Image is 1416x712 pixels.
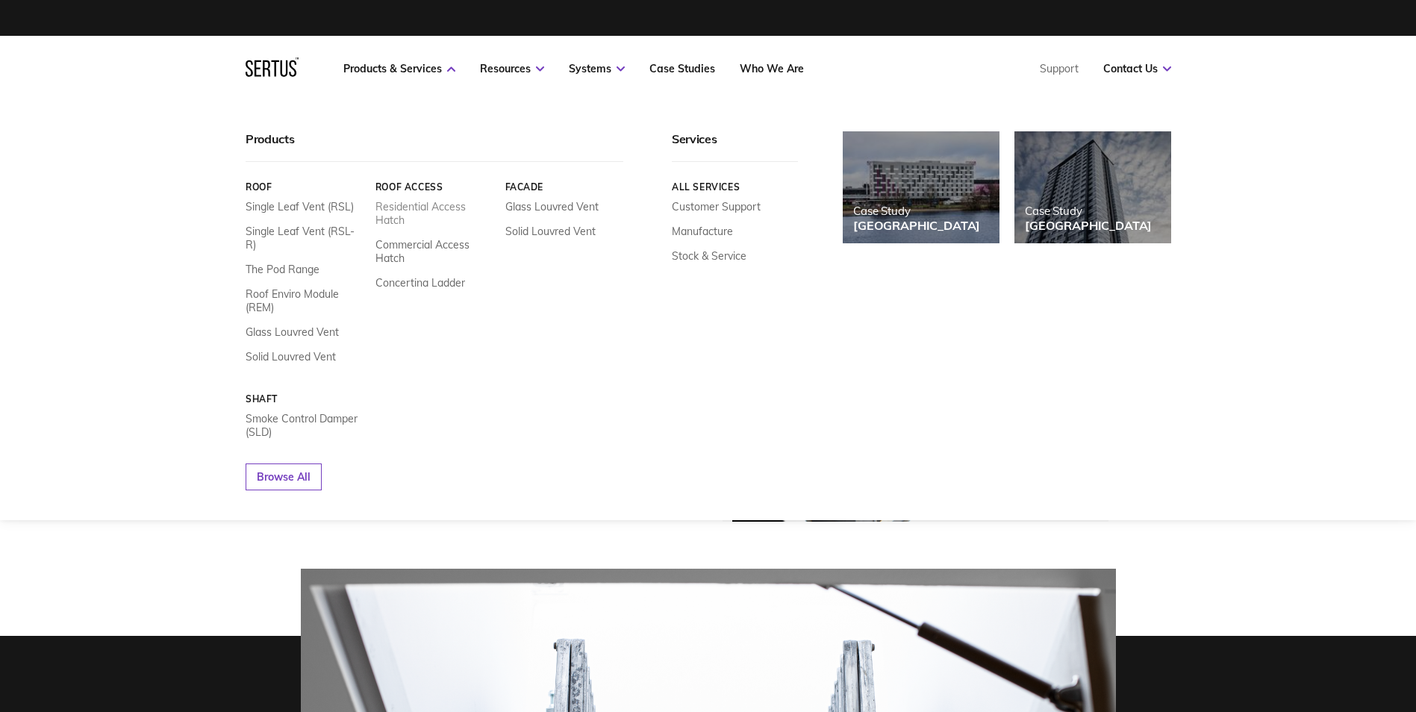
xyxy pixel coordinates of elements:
div: Products [246,131,623,162]
a: Roof [246,181,364,193]
a: Roof Enviro Module (REM) [246,287,364,314]
a: Stock & Service [672,249,746,263]
a: Case Studies [649,62,715,75]
a: Support [1040,62,1079,75]
div: [GEOGRAPHIC_DATA] [1025,218,1152,233]
a: Single Leaf Vent (RSL-R) [246,225,364,252]
a: Residential Access Hatch [375,200,493,227]
a: Contact Us [1103,62,1171,75]
a: Solid Louvred Vent [246,350,336,363]
a: Shaft [246,393,364,405]
a: Commercial Access Hatch [375,238,493,265]
a: Solid Louvred Vent [505,225,595,238]
div: Case Study [853,204,980,218]
a: Manufacture [672,225,733,238]
a: Browse All [246,463,322,490]
div: [GEOGRAPHIC_DATA] [853,218,980,233]
div: Services [672,131,798,162]
a: Roof Access [375,181,493,193]
a: Facade [505,181,623,193]
a: Customer Support [672,200,761,213]
a: The Pod Range [246,263,319,276]
a: Products & Services [343,62,455,75]
a: Concertina Ladder [375,276,464,290]
a: Glass Louvred Vent [246,325,339,339]
a: Case Study[GEOGRAPHIC_DATA] [843,131,999,243]
a: Glass Louvred Vent [505,200,598,213]
a: Resources [480,62,544,75]
iframe: Chat Widget [1147,539,1416,712]
a: Systems [569,62,625,75]
a: Who We Are [740,62,804,75]
a: Case Study[GEOGRAPHIC_DATA] [1014,131,1171,243]
a: Single Leaf Vent (RSL) [246,200,354,213]
a: Smoke Control Damper (SLD) [246,412,364,439]
div: Case Study [1025,204,1152,218]
a: All services [672,181,798,193]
